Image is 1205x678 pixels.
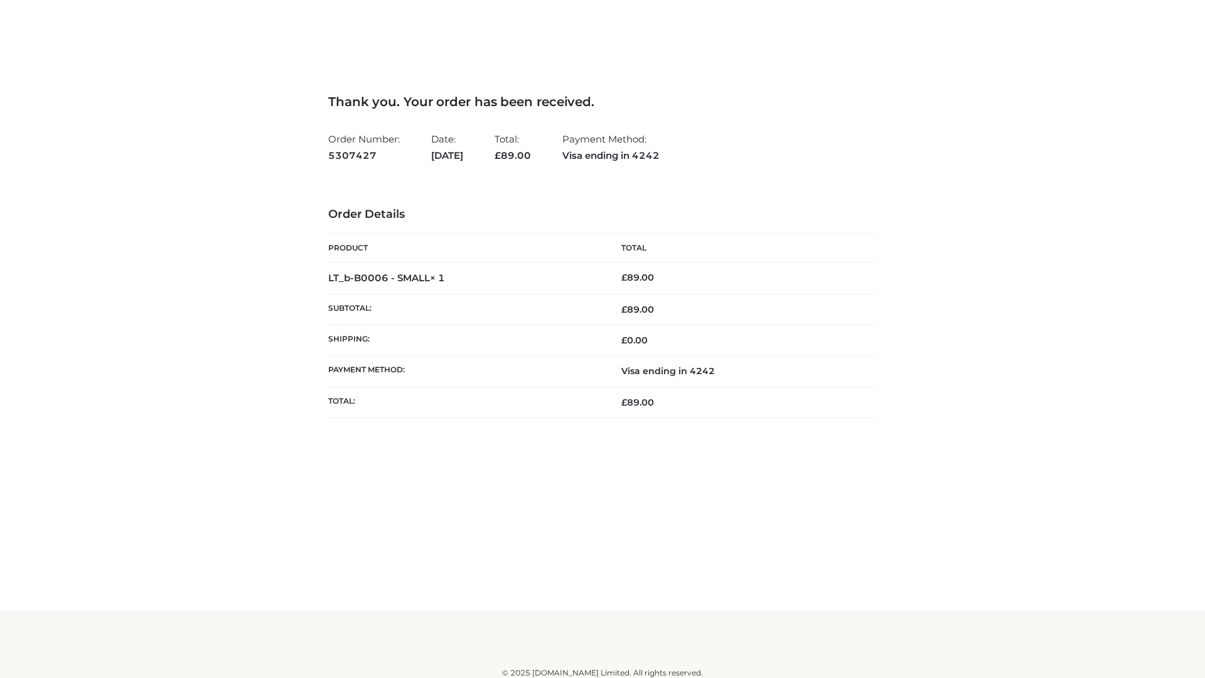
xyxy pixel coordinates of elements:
strong: LT_b-B0006 - SMALL [328,272,445,284]
li: Order Number: [328,128,400,166]
span: £ [621,397,627,408]
li: Date: [431,128,463,166]
span: £ [621,335,627,346]
bdi: 89.00 [621,272,654,283]
th: Product [328,234,602,262]
li: Total: [495,128,531,166]
th: Total [602,234,877,262]
strong: [DATE] [431,148,463,164]
span: £ [495,149,501,161]
th: Payment method: [328,356,602,387]
strong: 5307427 [328,148,400,164]
th: Subtotal: [328,294,602,325]
th: Total: [328,387,602,417]
h3: Order Details [328,208,877,222]
li: Payment Method: [562,128,660,166]
bdi: 0.00 [621,335,648,346]
span: 89.00 [495,149,531,161]
span: £ [621,272,627,283]
span: 89.00 [621,304,654,315]
strong: × 1 [430,272,445,284]
span: 89.00 [621,397,654,408]
strong: Visa ending in 4242 [562,148,660,164]
td: Visa ending in 4242 [602,356,877,387]
span: £ [621,304,627,315]
th: Shipping: [328,325,602,356]
h3: Thank you. Your order has been received. [328,94,877,109]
